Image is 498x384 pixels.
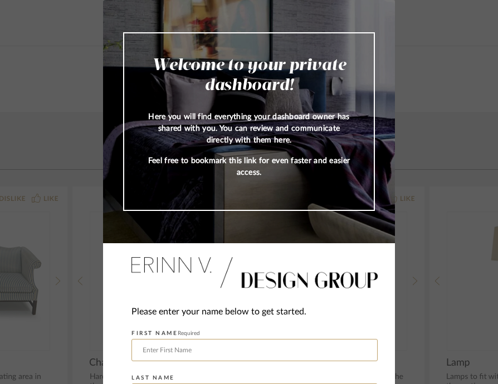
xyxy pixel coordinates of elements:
label: FIRST NAME [131,330,200,337]
p: Here you will find everything your dashboard owner has shared with you. You can review and commun... [147,111,351,146]
input: Enter First Name [131,339,378,361]
h2: Welcome to your private dashboard! [147,56,351,96]
p: Feel free to bookmark this link for even faster and easier access. [147,155,351,179]
label: LAST NAME [131,375,175,381]
div: Please enter your name below to get started. [131,304,378,319]
span: Required [178,331,200,336]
